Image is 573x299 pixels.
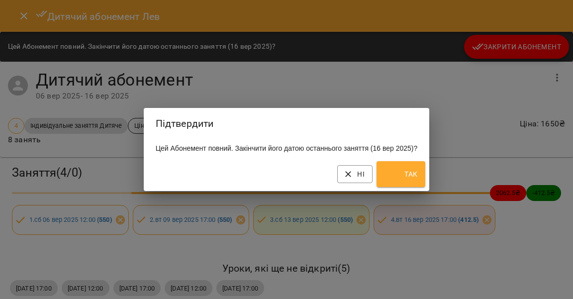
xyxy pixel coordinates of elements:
[156,116,418,131] h2: Підтвердити
[144,139,430,157] div: Цей Абонемент повний. Закінчити його датою останнього заняття (16 вер 2025)?
[384,164,417,184] span: Так
[345,168,365,180] span: Ні
[337,165,373,183] button: Ні
[377,161,425,187] button: Так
